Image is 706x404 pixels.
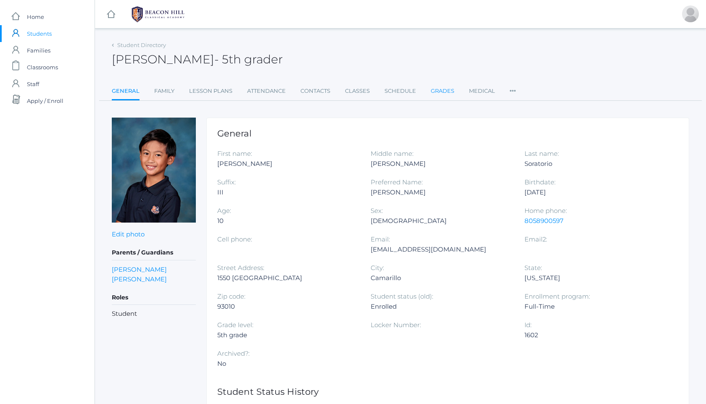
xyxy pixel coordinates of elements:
h1: General [217,129,678,138]
img: Matteo Soratorio [112,118,196,223]
div: No [217,359,358,369]
label: City: [371,264,384,272]
label: Street Address: [217,264,264,272]
h2: [PERSON_NAME] [112,53,283,66]
label: State: [524,264,542,272]
div: 5th grade [217,330,358,340]
label: Locker Number: [371,321,421,329]
div: [PERSON_NAME] [371,187,511,197]
a: Lesson Plans [189,83,232,100]
a: Grades [431,83,454,100]
label: Last name: [524,150,559,157]
a: [PERSON_NAME] [112,274,167,284]
label: Age: [217,207,231,215]
div: [EMAIL_ADDRESS][DOMAIN_NAME] [371,244,511,254]
label: Email2: [524,235,547,243]
div: [PERSON_NAME] [217,159,358,169]
label: Birthdate: [524,178,556,186]
label: Archived?: [217,349,250,357]
label: Zip code: [217,292,245,300]
a: Edit photo [112,230,145,238]
div: 1550 [GEOGRAPHIC_DATA] [217,273,358,283]
img: BHCALogos-05-308ed15e86a5a0abce9b8dd61676a3503ac9727e845dece92d48e8588c001991.png [126,4,190,25]
h5: Parents / Guardians [112,246,196,260]
div: Soratorio [524,159,665,169]
label: Student status (old): [371,292,433,300]
li: Student [112,309,196,319]
a: [PERSON_NAME] [112,265,167,274]
label: Home phone: [524,207,567,215]
label: Preferred Name: [371,178,423,186]
div: Full-Time [524,302,665,312]
label: Grade level: [217,321,253,329]
label: Suffix: [217,178,236,186]
a: Contacts [300,83,330,100]
div: [DATE] [524,187,665,197]
h1: Student Status History [217,387,678,396]
span: - 5th grader [214,52,283,66]
span: Apply / Enroll [27,92,63,109]
span: Families [27,42,50,59]
div: 10 [217,216,358,226]
div: Enrolled [371,302,511,312]
span: Staff [27,76,39,92]
a: Attendance [247,83,286,100]
div: 1602 [524,330,665,340]
div: Camarillo [371,273,511,283]
label: Enrollment program: [524,292,590,300]
a: Classes [345,83,370,100]
label: Sex: [371,207,383,215]
span: Students [27,25,52,42]
label: First name: [217,150,252,157]
label: Cell phone: [217,235,252,243]
div: [US_STATE] [524,273,665,283]
h5: Roles [112,291,196,305]
a: Family [154,83,174,100]
div: III [217,187,358,197]
div: Lew Soratorio [682,5,699,22]
label: Middle name: [371,150,414,157]
div: [PERSON_NAME] [371,159,511,169]
label: Email: [371,235,390,243]
span: Home [27,8,44,25]
a: 8058900597 [524,217,564,225]
a: General [112,83,140,101]
div: [DEMOGRAPHIC_DATA] [371,216,511,226]
a: Medical [469,83,495,100]
div: 93010 [217,302,358,312]
a: Schedule [385,83,416,100]
a: Student Directory [117,42,166,48]
label: Id: [524,321,532,329]
span: Classrooms [27,59,58,76]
